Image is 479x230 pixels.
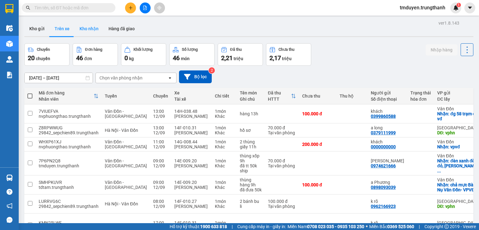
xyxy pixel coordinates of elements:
span: caret-down [467,5,473,11]
button: plus [125,2,136,13]
div: Tại văn phòng [268,130,296,135]
div: hàng 13h [240,111,262,116]
div: 100.000 đ [302,182,333,187]
div: 0000000000 [371,144,396,149]
div: 14F-010.31 [174,220,209,225]
span: 2,17 [269,54,281,62]
span: search [26,6,30,10]
div: LURRVG6C [39,199,99,204]
div: Đã thu [230,47,242,52]
div: Đơn hàng [85,47,102,52]
button: Kho nhận [75,21,104,36]
span: message [7,217,12,223]
span: triệu [282,56,292,61]
div: Khác [215,130,234,135]
span: 46 [173,54,180,62]
div: 70.000 đ [268,125,296,130]
span: Miền Bắc [369,223,414,230]
span: đơn [84,56,92,61]
span: ⚪️ [366,225,368,228]
div: hóa đơn [410,97,431,102]
div: hồ sơ [240,128,262,133]
div: 13:00 [153,125,168,130]
div: 14F-010.27 [174,199,209,204]
span: 46 [76,54,83,62]
span: question-circle [7,189,12,195]
div: 12/09 [153,185,168,190]
div: 13:00 [153,109,168,114]
span: copyright [444,224,449,229]
div: 12/09 [153,130,168,135]
sup: 2 [209,67,215,74]
span: ... [437,168,441,173]
div: [PERSON_NAME] [174,185,209,190]
div: Nhân viên [39,97,94,102]
img: warehouse-icon [6,175,13,181]
div: 12/09 [153,144,168,149]
div: Chưa thu [302,93,333,98]
div: 1 món [215,220,234,225]
span: Vân Đồn - [GEOGRAPHIC_DATA] [105,158,147,168]
div: Chi tiết [215,93,234,98]
span: kg [129,56,134,61]
div: tdtam.trungthanh [39,185,99,190]
div: 29842_sepchien89.trungthanh [39,204,99,209]
button: Chuyến20chuyến [24,43,70,66]
div: ver 1.8.143 [438,20,459,26]
div: 17:00 [153,220,168,225]
span: file-add [143,6,147,10]
div: 0379111999 [371,130,396,135]
div: 14E-009.20 [174,180,209,185]
span: Vân Đồn - [GEOGRAPHIC_DATA] [105,180,147,190]
span: Hỗ trợ kỹ thuật: [170,223,227,230]
div: Tại văn phòng [268,204,296,209]
div: 0399860588 [371,114,396,119]
button: Trên xe [50,21,75,36]
div: Khác [215,204,234,209]
div: 29842_sepchien89.trungthanh [39,130,99,135]
span: | [419,223,420,230]
img: warehouse-icon [6,41,13,47]
div: 09:00 [153,180,168,185]
div: 14F-010.31 [174,125,209,130]
div: 1 món [215,125,234,130]
div: [PERSON_NAME] [174,114,209,119]
span: món [181,56,190,61]
div: Chưa thu [278,47,294,52]
div: 2 túi [240,223,262,228]
img: icon-new-feature [453,5,459,11]
span: plus [128,6,133,10]
div: HTTT [268,97,291,102]
span: Cung cấp máy in - giấy in: [237,223,286,230]
div: Chọn văn phòng nhận [99,75,143,81]
div: 70.000 đ [268,158,296,163]
div: Số lượng [182,47,198,52]
div: 1 món [215,109,234,114]
div: nvphuongthao.trungthanh [39,144,99,149]
div: c giang [371,158,404,163]
th: Toggle SortBy [265,88,299,104]
div: ĐC lấy [437,97,474,102]
img: solution-icon [6,72,13,78]
div: đã tt 50k ship [240,163,262,173]
div: khách [371,109,404,114]
span: 1 [457,3,460,7]
span: 0 [124,54,128,62]
div: 1 món [215,199,234,204]
div: [PERSON_NAME] [174,204,209,209]
button: Đơn hàng46đơn [73,43,118,66]
span: Hà Nội - Vân Đồn [105,128,138,133]
div: Tuyến [105,93,147,98]
input: Tìm tên, số ĐT hoặc mã đơn [34,4,108,11]
div: Tài xế [174,97,209,102]
div: 200.000 đ [302,142,333,147]
div: 2 thùng giấy 11h [240,139,262,149]
div: 12/09 [153,114,168,119]
img: logo-vxr [5,4,13,13]
div: 09:00 [153,158,168,163]
strong: 1900 633 818 [200,224,227,229]
strong: 0708 023 035 - 0935 103 250 [307,224,364,229]
div: thùng xốp 9h [240,153,262,163]
div: Tại văn phòng [268,163,296,168]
